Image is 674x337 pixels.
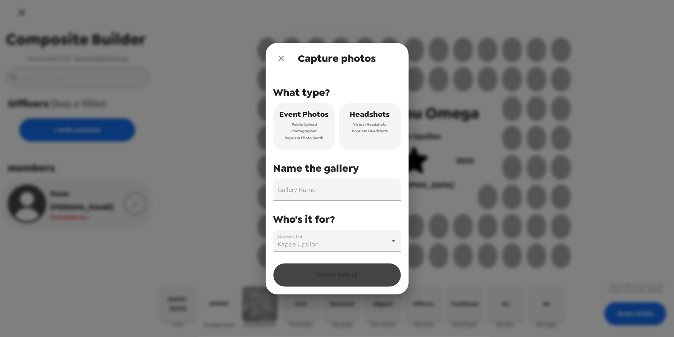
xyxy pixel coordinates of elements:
[273,161,359,175] span: Name the gallery
[273,103,335,150] button: Event PhotosPublic UploadPhotographerPopCam Photo Booth
[273,86,330,99] span: What type?
[353,121,387,128] span: Virtual Headshots
[273,212,335,226] span: Who's it for?
[352,128,388,135] span: PopCam Headshots
[339,103,401,150] button: HeadshotsVirtual HeadshotsPopCam Headshots
[285,135,324,142] span: PopCam Photo Booth
[298,51,376,65] span: Capture photos
[280,108,329,121] span: Event Photos
[292,128,317,135] span: Photographer
[278,233,302,239] label: Booked For
[273,51,289,66] button: close
[350,108,390,121] span: Headshots
[273,230,401,252] div: Kappa Upsilon
[292,121,317,128] span: Public Upload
